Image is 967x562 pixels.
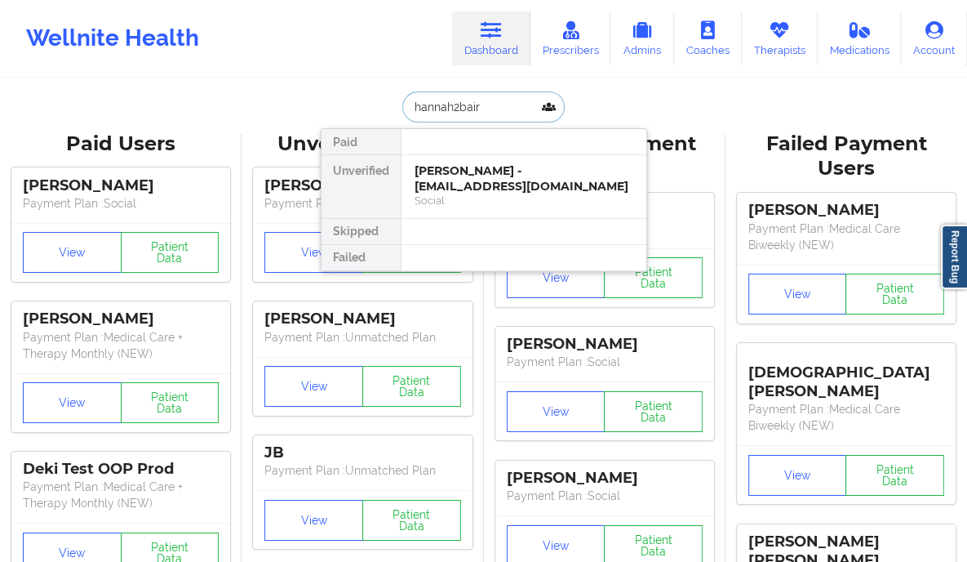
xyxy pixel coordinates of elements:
[674,11,742,65] a: Coaches
[845,455,944,496] button: Patient Data
[264,176,460,195] div: [PERSON_NAME]
[748,274,847,314] button: View
[264,329,460,346] p: Payment Plan : Unmatched Plan
[507,257,605,298] button: View
[737,132,956,182] div: Failed Payment Users
[507,335,703,354] div: [PERSON_NAME]
[322,129,401,155] div: Paid
[748,221,944,253] p: Payment Plan : Medical Care Biweekly (NEW)
[610,11,674,65] a: Admins
[23,329,219,362] p: Payment Plan : Medical Care + Therapy Monthly (NEW)
[11,132,230,157] div: Paid Users
[604,391,703,432] button: Patient Data
[23,382,122,423] button: View
[748,351,944,401] div: [DEMOGRAPHIC_DATA][PERSON_NAME]
[901,11,967,65] a: Account
[23,310,219,328] div: [PERSON_NAME]
[530,11,611,65] a: Prescribers
[415,194,633,207] div: Social
[322,155,401,219] div: Unverified
[452,11,530,65] a: Dashboard
[507,391,605,432] button: View
[23,195,219,212] p: Payment Plan : Social
[23,176,219,195] div: [PERSON_NAME]
[264,500,363,541] button: View
[264,444,460,462] div: JB
[845,274,944,314] button: Patient Data
[322,219,401,245] div: Skipped
[23,479,219,511] p: Payment Plan : Medical Care + Therapy Monthly (NEW)
[748,455,847,496] button: View
[742,11,818,65] a: Therapists
[121,382,220,423] button: Patient Data
[253,132,472,157] div: Unverified Users
[362,366,461,407] button: Patient Data
[264,232,363,273] button: View
[941,225,967,289] a: Report Bug
[362,500,461,541] button: Patient Data
[415,163,633,194] div: [PERSON_NAME] - [EMAIL_ADDRESS][DOMAIN_NAME]
[507,354,703,370] p: Payment Plan : Social
[507,488,703,504] p: Payment Plan : Social
[604,257,703,298] button: Patient Data
[23,232,122,273] button: View
[748,201,944,220] div: [PERSON_NAME]
[23,460,219,479] div: Deki Test OOP Prod
[264,462,460,479] p: Payment Plan : Unmatched Plan
[264,195,460,212] p: Payment Plan : Unmatched Plan
[264,310,460,328] div: [PERSON_NAME]
[121,232,220,273] button: Patient Data
[507,469,703,488] div: [PERSON_NAME]
[818,11,902,65] a: Medications
[322,245,401,271] div: Failed
[748,401,944,434] p: Payment Plan : Medical Care Biweekly (NEW)
[264,366,363,407] button: View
